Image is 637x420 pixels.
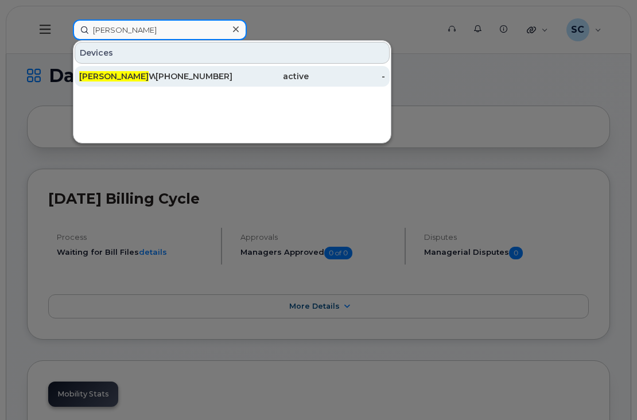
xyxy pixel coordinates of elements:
div: [PHONE_NUMBER] [156,71,232,82]
div: Woehleke [79,71,156,82]
div: - [309,71,385,82]
div: Devices [75,42,390,64]
div: active [232,71,309,82]
span: [PERSON_NAME] [79,71,149,81]
a: [PERSON_NAME]Woehleke[PHONE_NUMBER]active- [75,66,390,87]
